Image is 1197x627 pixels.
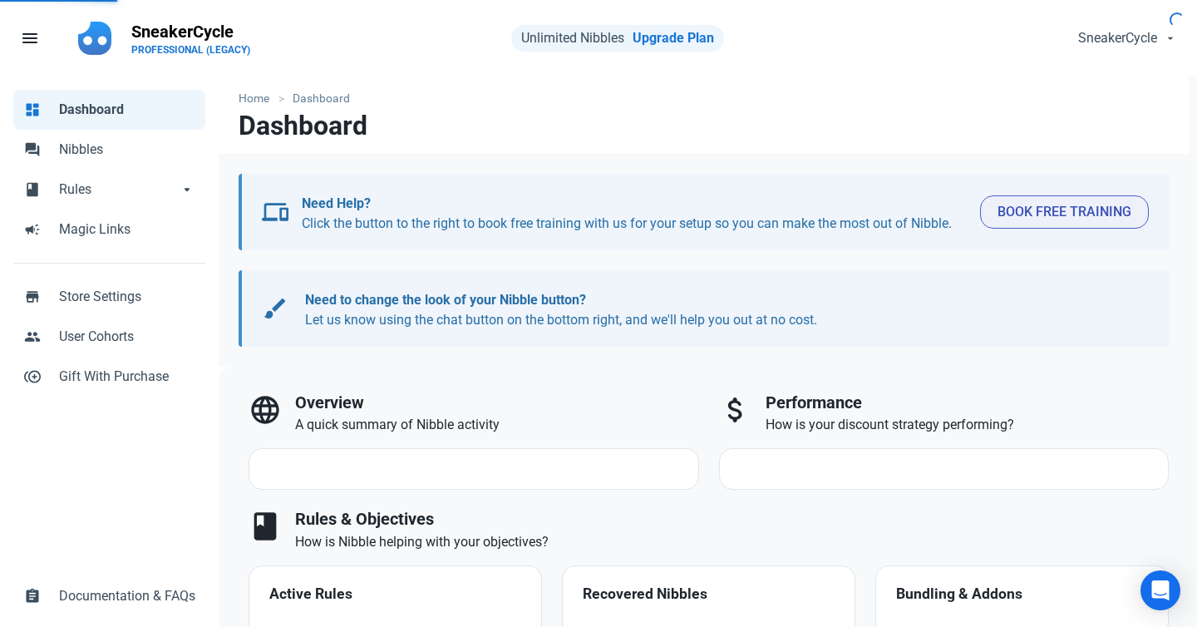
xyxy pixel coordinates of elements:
[59,327,195,347] span: User Cohorts
[131,43,250,57] p: PROFESSIONAL (LEGACY)
[219,77,1189,111] nav: breadcrumbs
[13,170,205,210] a: bookRulesarrow_drop_down
[24,100,41,116] span: dashboard
[1078,28,1157,48] span: SneakerCycle
[583,586,835,603] h4: Recovered Nibbles
[766,393,1169,412] h3: Performance
[179,180,195,196] span: arrow_drop_down
[13,210,205,249] a: campaignMagic Links
[295,532,1169,552] p: How is Nibble helping with your objectives?
[24,287,41,304] span: store
[766,415,1169,435] p: How is your discount strategy performing?
[59,220,195,239] span: Magic Links
[302,194,966,234] p: Click the button to the right to book free training with us for your setup so you can make the mo...
[24,367,41,383] span: control_point_duplicate
[24,220,41,236] span: campaign
[13,130,205,170] a: forumNibbles
[13,90,205,130] a: dashboardDashboard
[305,290,1132,330] p: Let us know using the chat button on the bottom right, and we'll help you out at no cost.
[295,393,698,412] h3: Overview
[59,367,195,387] span: Gift With Purchase
[13,357,205,397] a: control_point_duplicateGift With Purchase
[521,30,624,46] span: Unlimited Nibbles
[305,292,586,308] b: Need to change the look of your Nibble button?
[262,295,288,322] span: brush
[249,393,282,427] span: language
[1140,570,1180,610] div: Open Intercom Messenger
[295,415,698,435] p: A quick summary of Nibble activity
[59,287,195,307] span: Store Settings
[633,30,714,46] a: Upgrade Plan
[997,202,1131,222] span: Book Free Training
[302,195,371,211] b: Need Help?
[249,510,282,543] span: book
[1064,22,1187,55] button: SneakerCycle
[719,393,752,427] span: attach_money
[295,510,1169,529] h3: Rules & Objectives
[131,20,250,43] p: SneakerCycle
[896,586,1148,603] h4: Bundling & Addons
[59,140,195,160] span: Nibbles
[239,90,278,107] a: Home
[13,576,205,616] a: assignmentDocumentation & FAQs
[59,586,195,606] span: Documentation & FAQs
[13,277,205,317] a: storeStore Settings
[59,100,195,120] span: Dashboard
[239,111,367,141] h1: Dashboard
[13,317,205,357] a: peopleUser Cohorts
[980,195,1149,229] button: Book Free Training
[24,140,41,156] span: forum
[59,180,179,200] span: Rules
[24,586,41,603] span: assignment
[24,180,41,196] span: book
[262,199,288,225] span: devices
[121,13,260,63] a: SneakerCyclePROFESSIONAL (LEGACY)
[20,28,40,48] span: menu
[269,586,521,603] h4: Active Rules
[24,327,41,343] span: people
